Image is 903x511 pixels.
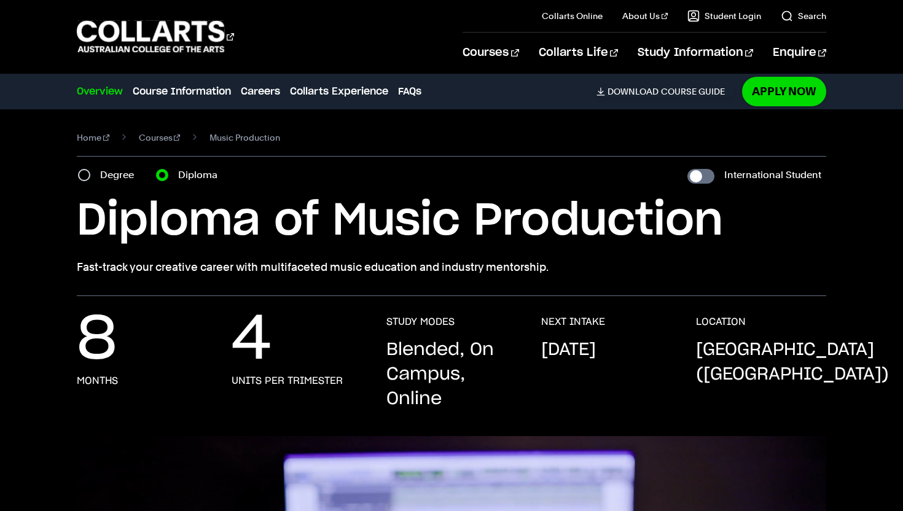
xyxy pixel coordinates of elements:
span: Music Production [209,129,280,146]
p: 8 [77,316,117,365]
a: Collarts Experience [290,84,388,99]
a: Enquire [773,33,826,73]
a: Home [77,129,109,146]
div: Go to homepage [77,19,234,54]
a: Course Information [133,84,231,99]
p: Blended, On Campus, Online [386,338,517,412]
p: [GEOGRAPHIC_DATA] ([GEOGRAPHIC_DATA]) [696,338,889,387]
a: Search [781,10,826,22]
span: Download [608,86,659,97]
a: Study Information [638,33,753,73]
a: FAQs [398,84,421,99]
a: Student Login [687,10,761,22]
a: Courses [139,129,181,146]
a: DownloadCourse Guide [596,86,735,97]
a: Apply Now [742,77,826,106]
p: 4 [232,316,272,365]
a: Careers [241,84,280,99]
label: Degree [100,166,141,184]
label: Diploma [178,166,225,184]
a: Overview [77,84,123,99]
p: Fast-track your creative career with multifaceted music education and industry mentorship. [77,259,826,276]
h3: units per trimester [232,375,343,387]
h3: months [77,375,118,387]
h3: NEXT INTAKE [541,316,605,328]
a: About Us [622,10,668,22]
a: Courses [463,33,518,73]
h1: Diploma of Music Production [77,193,826,249]
h3: LOCATION [696,316,746,328]
a: Collarts Life [539,33,618,73]
label: International Student [724,166,821,184]
p: [DATE] [541,338,596,362]
a: Collarts Online [542,10,603,22]
h3: STUDY MODES [386,316,455,328]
